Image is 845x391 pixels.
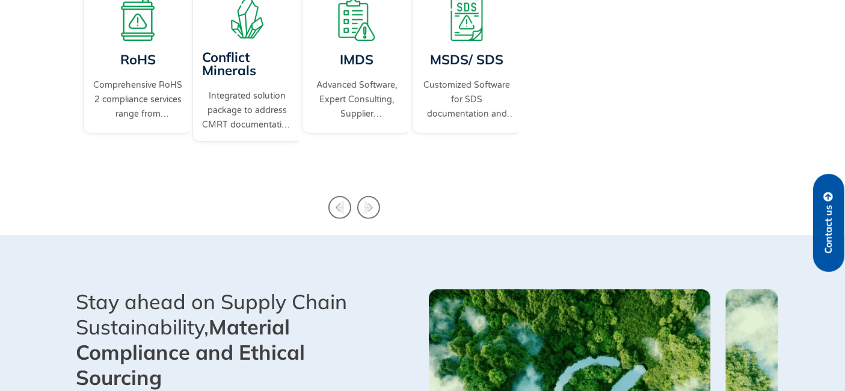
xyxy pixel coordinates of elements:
a: Customized Software for SDS documentation and on-demand authoring services [422,78,512,122]
a: Comprehensive RoHS 2 compliance services range from Consulting to supplier engagement... [93,78,183,122]
a: Contact us [813,174,844,272]
a: RoHS [120,51,155,68]
a: Advanced Software, Expert Consulting, Supplier Coordination, a complete IMDS solution. [312,78,402,122]
a: IMDS [340,51,373,68]
a: Conflict Minerals [202,49,256,79]
span: Contact us [823,205,834,254]
a: Integrated solution package to address CMRT documentation and supplier engagement. [202,89,292,132]
b: Material Compliance and Ethical Sourcing [76,314,306,390]
div: Stay ahead on Supply Chain Sustainability, [76,289,417,390]
a: MSDS/ SDS [430,51,503,68]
